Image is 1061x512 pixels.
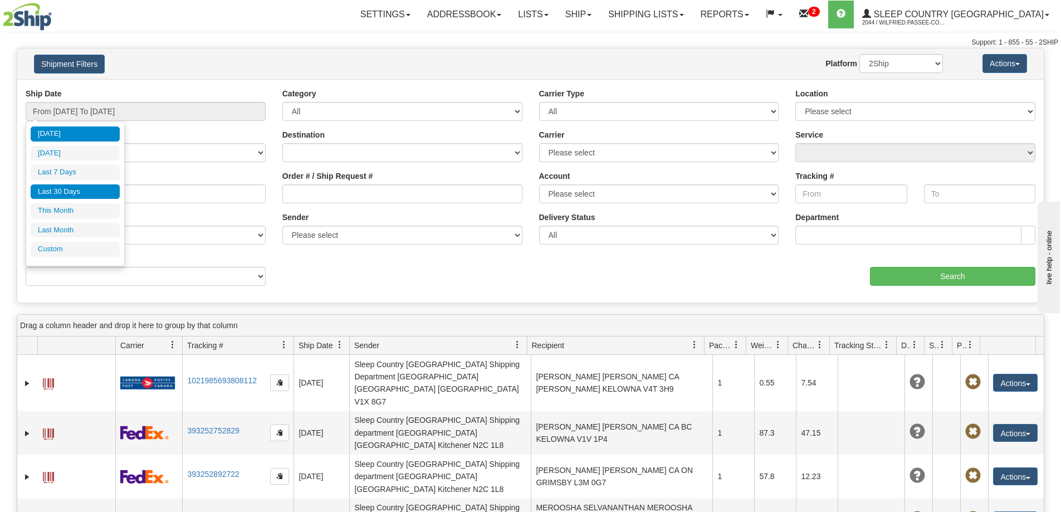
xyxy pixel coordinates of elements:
[34,55,105,74] button: Shipment Filters
[354,340,379,351] span: Sender
[299,340,333,351] span: Ship Date
[22,378,33,389] a: Expand
[31,223,120,238] li: Last Month
[795,212,839,223] label: Department
[352,1,419,28] a: Settings
[43,373,54,391] a: Label
[905,335,924,354] a: Delivery Status filter column settings
[871,9,1044,19] span: Sleep Country [GEOGRAPHIC_DATA]
[270,425,289,441] button: Copy to clipboard
[754,355,796,411] td: 0.55
[957,340,966,351] span: Pickup Status
[539,88,584,99] label: Carrier Type
[796,411,838,455] td: 47.15
[187,376,257,385] a: 1021985693808112
[600,1,692,28] a: Shipping lists
[282,212,309,223] label: Sender
[834,340,883,351] span: Tracking Status
[910,424,925,440] span: Unknown
[924,184,1035,203] input: To
[692,1,757,28] a: Reports
[796,355,838,411] td: 7.54
[163,335,182,354] a: Carrier filter column settings
[793,340,816,351] span: Charge
[796,455,838,498] td: 12.23
[754,411,796,455] td: 87.3
[294,411,349,455] td: [DATE]
[961,335,980,354] a: Pickup Status filter column settings
[294,355,349,411] td: [DATE]
[31,242,120,257] li: Custom
[187,426,239,435] a: 393252752829
[531,411,712,455] td: [PERSON_NAME] [PERSON_NAME] CA BC KELOWNA V1V 1P4
[31,126,120,142] li: [DATE]
[993,467,1038,485] button: Actions
[982,54,1027,73] button: Actions
[795,184,907,203] input: From
[3,38,1058,47] div: Support: 1 - 855 - 55 - 2SHIP
[8,9,103,18] div: live help - online
[791,1,828,28] a: 2
[810,335,829,354] a: Charge filter column settings
[270,468,289,485] button: Copy to clipboard
[825,58,857,69] label: Platform
[712,355,754,411] td: 1
[349,411,531,455] td: Sleep Country [GEOGRAPHIC_DATA] Shipping department [GEOGRAPHIC_DATA] [GEOGRAPHIC_DATA] Kitchener...
[965,424,981,440] span: Pickup Not Assigned
[808,7,820,17] sup: 2
[532,340,564,351] span: Recipient
[120,340,144,351] span: Carrier
[17,315,1044,337] div: grid grouping header
[870,267,1035,286] input: Search
[43,423,54,441] a: Label
[727,335,746,354] a: Packages filter column settings
[22,471,33,482] a: Expand
[712,455,754,498] td: 1
[709,340,732,351] span: Packages
[531,455,712,498] td: [PERSON_NAME] [PERSON_NAME] CA ON GRIMSBY L3M 0G7
[282,129,325,140] label: Destination
[349,355,531,411] td: Sleep Country [GEOGRAPHIC_DATA] Shipping Department [GEOGRAPHIC_DATA] [GEOGRAPHIC_DATA] [GEOGRAPH...
[1035,199,1060,313] iframe: chat widget
[282,170,373,182] label: Order # / Ship Request #
[854,1,1058,28] a: Sleep Country [GEOGRAPHIC_DATA] 2044 / Wilfried.Passee-Coutrin
[275,335,294,354] a: Tracking # filter column settings
[539,212,595,223] label: Delivery Status
[929,340,938,351] span: Shipment Issues
[862,17,946,28] span: 2044 / Wilfried.Passee-Coutrin
[993,374,1038,392] button: Actions
[795,129,823,140] label: Service
[419,1,510,28] a: Addressbook
[539,170,570,182] label: Account
[349,455,531,498] td: Sleep Country [GEOGRAPHIC_DATA] Shipping department [GEOGRAPHIC_DATA] [GEOGRAPHIC_DATA] Kitchener...
[270,374,289,391] button: Copy to clipboard
[877,335,896,354] a: Tracking Status filter column settings
[539,129,565,140] label: Carrier
[769,335,788,354] a: Weight filter column settings
[294,455,349,498] td: [DATE]
[901,340,911,351] span: Delivery Status
[754,455,796,498] td: 57.8
[751,340,774,351] span: Weight
[993,424,1038,442] button: Actions
[795,88,828,99] label: Location
[510,1,556,28] a: Lists
[3,3,52,31] img: logo2044.jpg
[187,340,223,351] span: Tracking #
[22,428,33,439] a: Expand
[31,203,120,218] li: This Month
[933,335,952,354] a: Shipment Issues filter column settings
[910,374,925,390] span: Unknown
[508,335,527,354] a: Sender filter column settings
[120,426,169,440] img: 2 - FedEx Express®
[31,184,120,199] li: Last 30 Days
[31,165,120,180] li: Last 7 Days
[531,355,712,411] td: [PERSON_NAME] [PERSON_NAME] CA [PERSON_NAME] KELOWNA V4T 3H9
[43,467,54,485] a: Label
[187,470,239,479] a: 393252892722
[910,468,925,484] span: Unknown
[120,376,175,390] img: 20 - Canada Post
[31,146,120,161] li: [DATE]
[965,468,981,484] span: Pickup Not Assigned
[557,1,600,28] a: Ship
